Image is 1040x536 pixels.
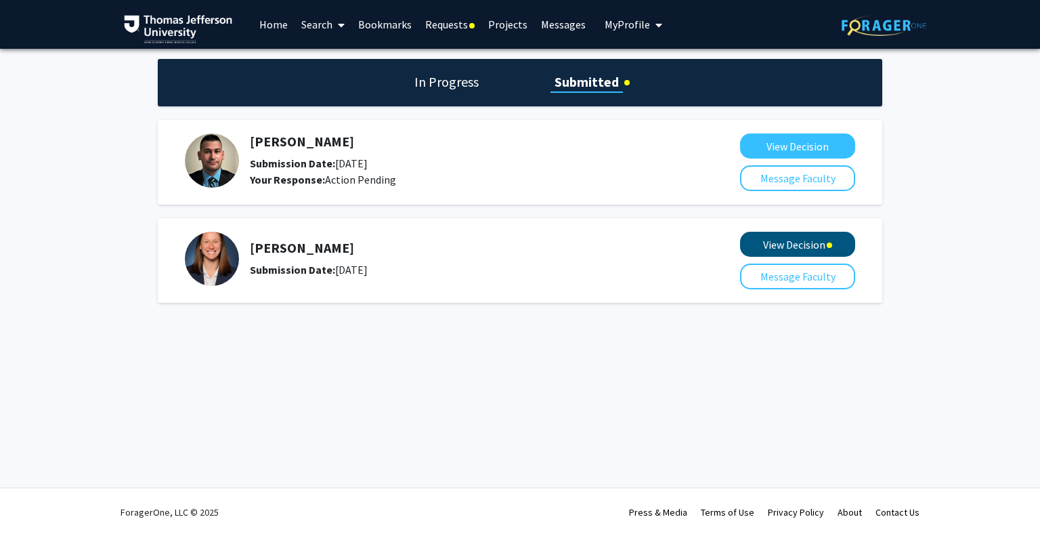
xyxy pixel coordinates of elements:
[295,1,351,48] a: Search
[629,506,687,518] a: Press & Media
[740,270,855,283] a: Message Faculty
[550,73,623,91] h1: Submitted
[605,18,650,31] span: My Profile
[250,173,325,186] b: Your Response:
[250,157,335,170] b: Submission Date:
[740,264,855,289] button: Message Faculty
[250,155,668,171] div: [DATE]
[534,1,592,48] a: Messages
[842,15,926,36] img: ForagerOne Logo
[250,171,668,188] div: Action Pending
[250,262,668,278] div: [DATE]
[740,165,855,191] button: Message Faculty
[418,1,481,48] a: Requests
[481,1,534,48] a: Projects
[410,73,483,91] h1: In Progress
[185,133,239,188] img: Profile Picture
[875,506,919,518] a: Contact Us
[838,506,862,518] a: About
[250,263,335,276] b: Submission Date:
[124,15,232,43] img: Thomas Jefferson University Logo
[250,133,668,150] h5: [PERSON_NAME]
[740,133,855,159] button: View Decision
[10,475,58,526] iframe: Chat
[768,506,824,518] a: Privacy Policy
[121,489,219,536] div: ForagerOne, LLC © 2025
[253,1,295,48] a: Home
[740,232,855,257] button: View Decision
[351,1,418,48] a: Bookmarks
[185,232,239,286] img: Profile Picture
[701,506,754,518] a: Terms of Use
[740,171,855,185] a: Message Faculty
[250,240,668,256] h5: [PERSON_NAME]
